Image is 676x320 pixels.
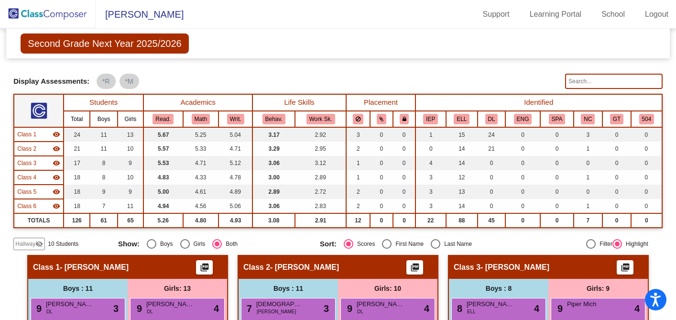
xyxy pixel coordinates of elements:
[295,199,346,213] td: 2.83
[295,185,346,199] td: 2.72
[423,114,438,124] button: IEP
[143,156,183,170] td: 5.53
[35,240,43,248] mat-icon: visibility_off
[555,303,563,314] span: 9
[505,213,541,228] td: 0
[218,185,252,199] td: 4.89
[295,142,346,156] td: 2.95
[478,127,505,142] td: 24
[370,170,393,185] td: 0
[574,170,603,185] td: 1
[252,199,295,213] td: 3.06
[64,213,90,228] td: 126
[581,114,595,124] button: NC
[540,156,573,170] td: 0
[134,303,142,314] span: 9
[346,170,370,185] td: 1
[128,279,227,298] div: Girls: 13
[46,299,94,309] span: [PERSON_NAME]
[90,185,117,199] td: 9
[295,170,346,185] td: 2.89
[565,74,663,89] input: Search...
[540,111,573,127] th: Primary Language - Spanish
[415,170,446,185] td: 3
[392,240,424,248] div: First Name
[370,199,393,213] td: 0
[370,156,393,170] td: 0
[143,94,252,111] th: Academics
[346,142,370,156] td: 2
[505,142,541,156] td: 0
[540,127,573,142] td: 0
[505,185,541,199] td: 0
[53,159,60,167] mat-icon: visibility
[17,188,36,196] span: Class 5
[14,156,64,170] td: No teacher - Mrs. Salmonson
[454,263,480,272] span: Class 3
[540,185,573,199] td: 0
[90,170,117,185] td: 8
[90,156,117,170] td: 8
[574,213,603,228] td: 7
[631,185,662,199] td: 0
[454,114,469,124] button: ELL
[370,213,393,228] td: 0
[183,170,219,185] td: 4.33
[143,185,183,199] td: 5.00
[602,111,631,127] th: Gifted and Talented
[446,156,478,170] td: 14
[118,156,143,170] td: 9
[13,77,89,86] span: Display Assessments:
[183,156,219,170] td: 4.71
[214,301,219,316] span: 4
[602,199,631,213] td: 0
[153,114,174,124] button: Read.
[424,301,429,316] span: 4
[540,213,573,228] td: 0
[196,260,213,275] button: Print Students Details
[270,263,339,272] span: - [PERSON_NAME]
[505,111,541,127] th: Primary Language - English
[345,303,352,314] span: 9
[440,240,472,248] div: Last Name
[252,213,295,228] td: 3.08
[393,111,415,127] th: Keep with teacher
[478,185,505,199] td: 0
[64,185,90,199] td: 18
[118,170,143,185] td: 10
[320,240,337,248] span: Sort:
[156,240,173,248] div: Boys
[631,170,662,185] td: 0
[631,111,662,127] th: 504 Plan
[14,142,64,156] td: No teacher - Miss Sanchez
[64,111,90,127] th: Total
[631,142,662,156] td: 0
[346,127,370,142] td: 3
[540,199,573,213] td: 0
[90,199,117,213] td: 7
[90,213,117,228] td: 61
[53,202,60,210] mat-icon: visibility
[14,127,64,142] td: No teacher - Miss Luna
[64,94,143,111] th: Students
[143,142,183,156] td: 5.57
[53,174,60,181] mat-icon: visibility
[53,188,60,196] mat-icon: visibility
[15,240,35,248] span: Hallway
[478,142,505,156] td: 21
[602,156,631,170] td: 0
[446,111,478,127] th: English Language Learner
[118,239,313,249] mat-radio-group: Select an option
[540,142,573,156] td: 0
[505,170,541,185] td: 0
[252,94,346,111] th: Life Skills
[602,213,631,228] td: 0
[346,94,415,111] th: Placement
[218,142,252,156] td: 4.71
[143,127,183,142] td: 5.67
[415,199,446,213] td: 3
[574,185,603,199] td: 0
[118,185,143,199] td: 9
[548,279,648,298] div: Girls: 9
[14,185,64,199] td: No teacher - Mrs. Blum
